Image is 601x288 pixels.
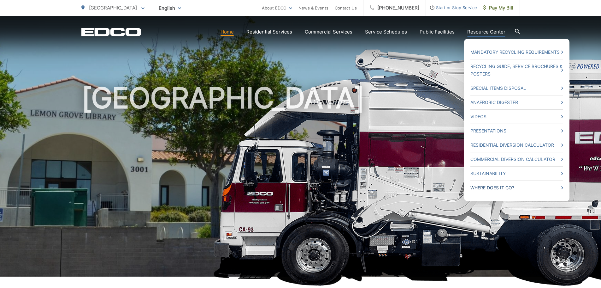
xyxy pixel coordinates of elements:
a: Home [221,28,234,36]
a: Residential Diversion Calculator [470,141,563,149]
a: Service Schedules [365,28,407,36]
a: Videos [470,113,563,120]
a: Mandatory Recycling Requirements [470,48,563,56]
a: Presentations [470,127,563,135]
span: Pay My Bill [483,4,513,12]
a: EDCD logo. Return to the homepage. [81,28,141,36]
h1: [GEOGRAPHIC_DATA] [81,82,520,282]
span: English [154,3,186,14]
a: Anaerobic Digester [470,99,563,106]
a: About EDCO [262,4,292,12]
span: [GEOGRAPHIC_DATA] [89,5,137,11]
a: Special Items Disposal [470,84,563,92]
a: Contact Us [335,4,357,12]
a: Resource Center [467,28,505,36]
a: Sustainability [470,170,563,177]
a: News & Events [298,4,328,12]
a: Residential Services [246,28,292,36]
a: Where Does it Go? [470,184,563,192]
a: Recycling Guide, Service Brochures & Posters [470,63,563,78]
a: Commercial Diversion Calculator [470,156,563,163]
a: Commercial Services [305,28,352,36]
a: Public Facilities [420,28,455,36]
